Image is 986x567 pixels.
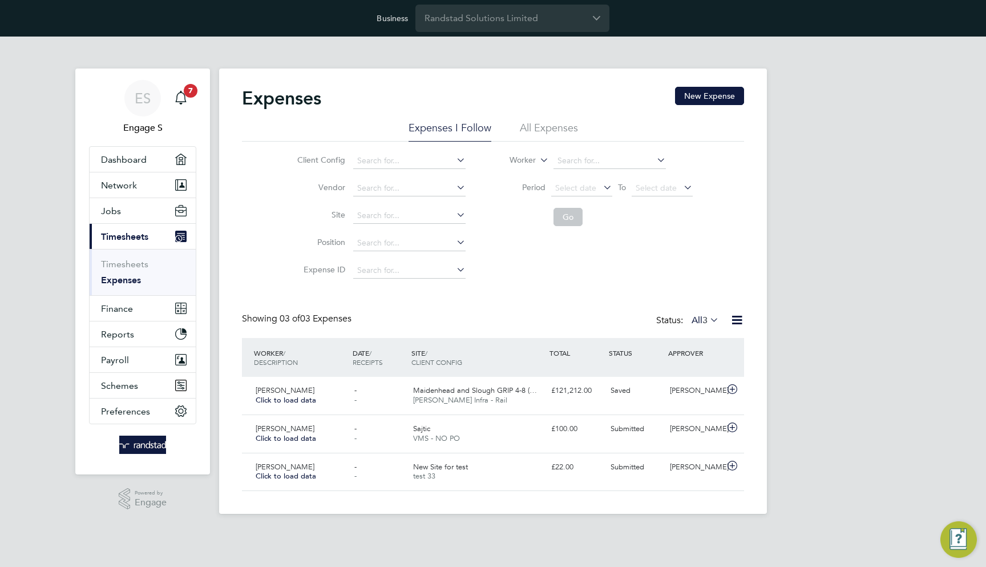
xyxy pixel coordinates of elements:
[256,471,316,481] span: Click to load data
[169,80,192,116] a: 7
[354,424,357,433] span: -
[484,155,536,166] label: Worker
[940,521,977,558] button: Engage Resource Center
[101,380,138,391] span: Schemes
[611,462,644,472] span: Submitted
[251,343,350,372] div: WORKER
[413,395,507,405] span: [PERSON_NAME] Infra - Rail
[75,69,210,474] nav: Main navigation
[90,347,196,372] button: Payroll
[675,87,744,105] button: New Expense
[89,436,196,454] a: Go to home page
[101,154,147,165] span: Dashboard
[494,182,545,192] label: Period
[283,348,285,357] span: /
[606,343,665,363] div: STATUS
[294,155,345,165] label: Client Config
[354,471,357,481] span: -
[90,321,196,347] button: Reports
[702,315,708,326] span: 3
[135,488,167,498] span: Powered by
[90,147,196,172] a: Dashboard
[184,84,197,98] span: 7
[280,313,300,324] span: 03 of
[101,406,150,417] span: Preferences
[665,343,725,363] div: APPROVER
[294,182,345,192] label: Vendor
[280,313,351,324] span: 03 Expenses
[553,208,583,226] button: Go
[242,313,354,325] div: Showing
[256,385,314,395] span: [PERSON_NAME]
[409,343,547,372] div: SITE
[354,433,357,443] span: -
[665,381,725,400] div: [PERSON_NAME]
[101,303,133,314] span: Finance
[615,180,629,195] span: To
[350,343,409,372] div: DATE
[353,357,383,367] span: RECEIPTS
[520,121,578,142] li: All Expenses
[90,296,196,321] button: Finance
[294,210,345,220] label: Site
[90,373,196,398] button: Schemes
[90,249,196,295] div: Timesheets
[413,462,468,472] span: New Site for test
[665,420,725,439] div: [PERSON_NAME]
[294,237,345,247] label: Position
[242,87,321,110] h2: Expenses
[90,172,196,198] button: Network
[256,424,314,433] span: [PERSON_NAME]
[90,224,196,249] button: Timesheets
[256,462,314,472] span: [PERSON_NAME]
[119,488,167,510] a: Powered byEngage
[547,343,606,363] div: TOTAL
[101,355,129,365] span: Payroll
[353,263,466,279] input: Search for...
[413,471,435,481] span: test 33
[101,259,148,270] a: Timesheets
[353,235,466,251] input: Search for...
[101,231,148,242] span: Timesheets
[413,424,430,433] span: Sajtic
[101,180,137,191] span: Network
[101,329,134,340] span: Reports
[636,183,677,193] span: Select date
[353,153,466,169] input: Search for...
[294,264,345,275] label: Expense ID
[354,385,357,395] span: -
[425,348,427,357] span: /
[101,206,121,216] span: Jobs
[90,399,196,424] button: Preferences
[377,13,408,23] label: Business
[547,381,606,400] div: £121,212.00
[354,395,357,405] span: -
[354,462,357,472] span: -
[413,385,537,395] span: Maidenhead and Slough GRIP 4-8 (…
[89,80,196,135] a: ESEngage S
[553,153,666,169] input: Search for...
[547,458,606,477] div: £22.00
[256,395,316,405] span: Click to load data
[353,208,466,224] input: Search for...
[692,315,719,326] label: All
[656,313,721,329] div: Status:
[90,198,196,223] button: Jobs
[369,348,371,357] span: /
[353,180,466,196] input: Search for...
[611,385,631,395] span: Saved
[254,357,298,367] span: DESCRIPTION
[411,357,462,367] span: CLIENT CONFIG
[409,121,491,142] li: Expenses I Follow
[611,424,644,433] span: Submitted
[135,91,151,106] span: ES
[547,420,606,439] div: £100.00
[101,275,141,285] a: Expenses
[665,458,725,477] div: [PERSON_NAME]
[89,121,196,135] span: Engage S
[413,433,460,443] span: VMS - NO PO
[555,183,596,193] span: Select date
[119,436,167,454] img: randstad-logo-retina.png
[135,498,167,508] span: Engage
[256,433,316,443] span: Click to load data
